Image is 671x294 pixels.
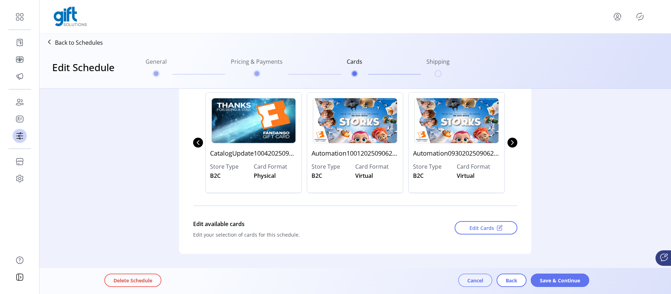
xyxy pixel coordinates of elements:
span: Cancel [467,277,483,284]
button: Cancel [458,274,492,287]
span: Back [506,277,517,284]
button: Save & Continue [531,274,589,287]
p: Back to Schedules [55,38,103,47]
span: Physical [254,171,276,180]
button: Edit Cards [455,221,517,234]
label: Card Format [254,162,297,171]
label: Store Type [210,162,254,171]
div: Edit your selection of cards for this schedule. [193,231,425,238]
label: Store Type [312,162,355,171]
span: Virtual [355,171,373,180]
span: B2C [413,171,424,180]
p: CatalogUpdate10042025090822127 [210,144,297,162]
span: Save & Continue [540,277,580,284]
div: 5 [203,85,304,200]
button: Next Page [507,138,517,148]
h6: Cards [347,57,362,70]
button: Previous Page [193,138,203,148]
span: Edit Cards [469,224,494,232]
span: B2C [312,171,322,180]
span: B2C [210,171,221,180]
label: Card Format [355,162,399,171]
button: Publisher Panel [634,11,646,22]
img: CatalogUpdate10042025090822127 [210,97,297,144]
img: Automation09302025090627661 [413,97,500,144]
div: Edit available cards [193,217,425,231]
p: Automation09302025090627661 [413,144,500,162]
p: Automation10012025090624034 [312,144,399,162]
button: Back [497,274,527,287]
img: Automation10012025090624034 [312,97,399,144]
div: 7 [406,85,507,200]
img: logo [54,7,87,26]
button: Delete Schedule [104,274,161,287]
label: Card Format [457,162,500,171]
span: Virtual [457,171,474,180]
div: 6 [304,85,406,200]
span: Delete Schedule [113,277,152,284]
label: Store Type [413,162,457,171]
h3: Edit Schedule [52,60,115,75]
button: menu [603,8,634,25]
